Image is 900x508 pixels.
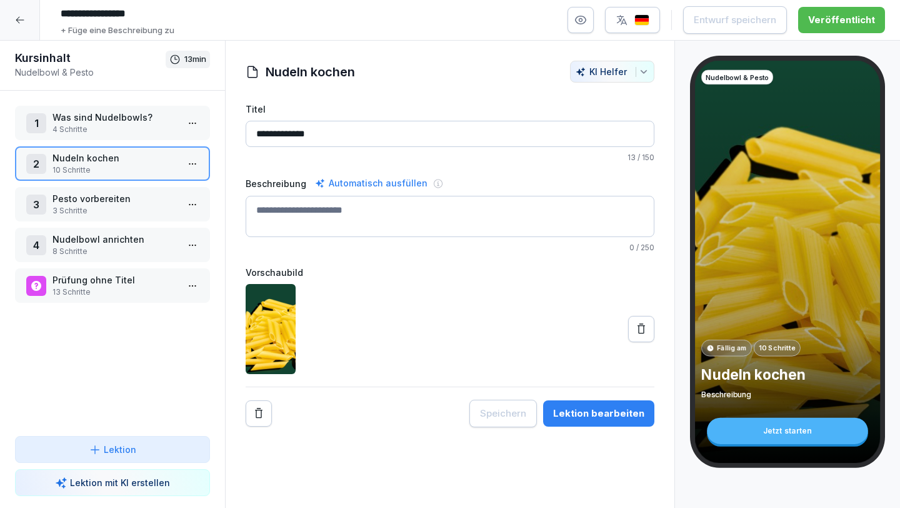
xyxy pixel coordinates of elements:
button: Entwurf speichern [683,6,787,34]
button: Veröffentlicht [798,7,885,33]
p: 10 Schritte [52,165,177,176]
button: Lektion mit KI erstellen [15,469,210,496]
h1: Nudeln kochen [266,63,355,81]
span: 0 [629,243,634,252]
p: Nudeln kochen [701,366,874,384]
div: 1Was sind Nudelbowls?4 Schritte [15,106,210,140]
div: Jetzt starten [707,418,868,444]
p: 8 Schritte [52,246,177,257]
p: Prüfung ohne Titel [52,273,177,287]
div: 3Pesto vorbereiten3 Schritte [15,187,210,221]
button: KI Helfer [570,61,654,83]
p: / 250 [246,242,654,253]
div: 3 [26,195,46,215]
p: Lektion mit KI erstellen [70,476,170,489]
p: / 150 [246,152,654,163]
p: Beschreibung [701,389,874,400]
p: 3 Schritte [52,205,177,216]
img: de.svg [634,14,649,26]
div: Automatisch ausfüllen [312,176,430,191]
img: kxqfdbposd7hcq96raogzr6z.png [246,284,296,374]
div: 2 [26,154,46,174]
label: Vorschaubild [246,266,654,279]
div: 2Nudeln kochen10 Schritte [15,146,210,181]
p: 10 Schritte [759,343,795,353]
p: Nudelbowl & Pesto [706,72,769,82]
p: + Füge eine Beschreibung zu [61,24,174,37]
div: Speichern [480,407,526,420]
p: Pesto vorbereiten [52,192,177,205]
p: 13 min [184,53,206,66]
p: Nudeln kochen [52,151,177,165]
div: Entwurf speichern [694,13,776,27]
div: 4 [26,235,46,255]
h1: Kursinhalt [15,51,166,66]
div: Lektion bearbeiten [553,407,644,420]
span: 13 [627,153,636,162]
div: KI Helfer [576,66,649,77]
label: Titel [246,103,654,116]
button: Lektion bearbeiten [543,400,654,427]
div: Veröffentlicht [808,13,875,27]
p: Fällig am [717,343,747,353]
p: Was sind Nudelbowls? [52,111,177,124]
div: 4Nudelbowl anrichten8 Schritte [15,228,210,262]
button: Remove [246,400,272,427]
button: Speichern [469,400,537,427]
p: Nudelbowl anrichten [52,233,177,246]
div: Prüfung ohne Titel13 Schritte [15,268,210,303]
label: Beschreibung [246,177,306,190]
button: Lektion [15,436,210,463]
p: Nudelbowl & Pesto [15,66,166,79]
p: 4 Schritte [52,124,177,135]
div: 1 [26,113,46,133]
p: Lektion [104,443,136,456]
p: 13 Schritte [52,287,177,298]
